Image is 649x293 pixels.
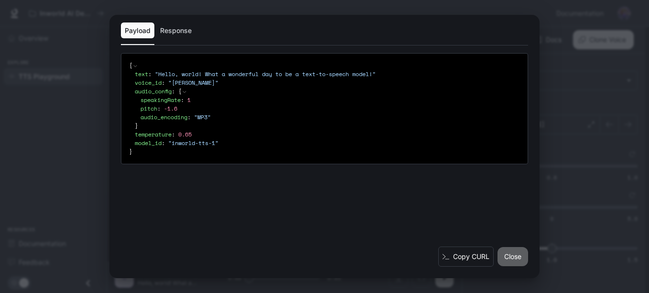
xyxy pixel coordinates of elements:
span: " MP3 " [194,113,211,121]
button: Close [498,247,528,266]
span: " [PERSON_NAME] " [168,79,218,87]
span: speakingRate [141,96,181,104]
div: : [135,70,520,79]
span: " Hello, world! What a wonderful day to be a text-to-speech model! " [155,70,376,78]
span: audio_config [135,87,172,95]
button: Copy CURL [438,247,494,267]
span: " inworld-tts-1 " [168,139,218,147]
span: model_id [135,139,162,147]
span: temperature [135,130,172,138]
div: : [135,79,520,87]
span: } [129,147,132,156]
button: Response [156,23,195,39]
span: 1 [187,96,191,104]
span: audio_encoding [141,113,187,121]
span: 0.65 [178,130,192,138]
span: { [178,87,182,95]
span: } [135,122,138,130]
div: : [141,96,520,104]
span: { [129,61,132,69]
div: : [141,104,520,113]
div: : [141,113,520,122]
button: Payload [121,23,154,39]
span: text [135,70,148,78]
div: : [135,130,520,139]
span: -1.6 [164,104,177,113]
span: pitch [141,104,157,113]
div: : [135,87,520,130]
div: : [135,139,520,147]
span: voice_id [135,79,162,87]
